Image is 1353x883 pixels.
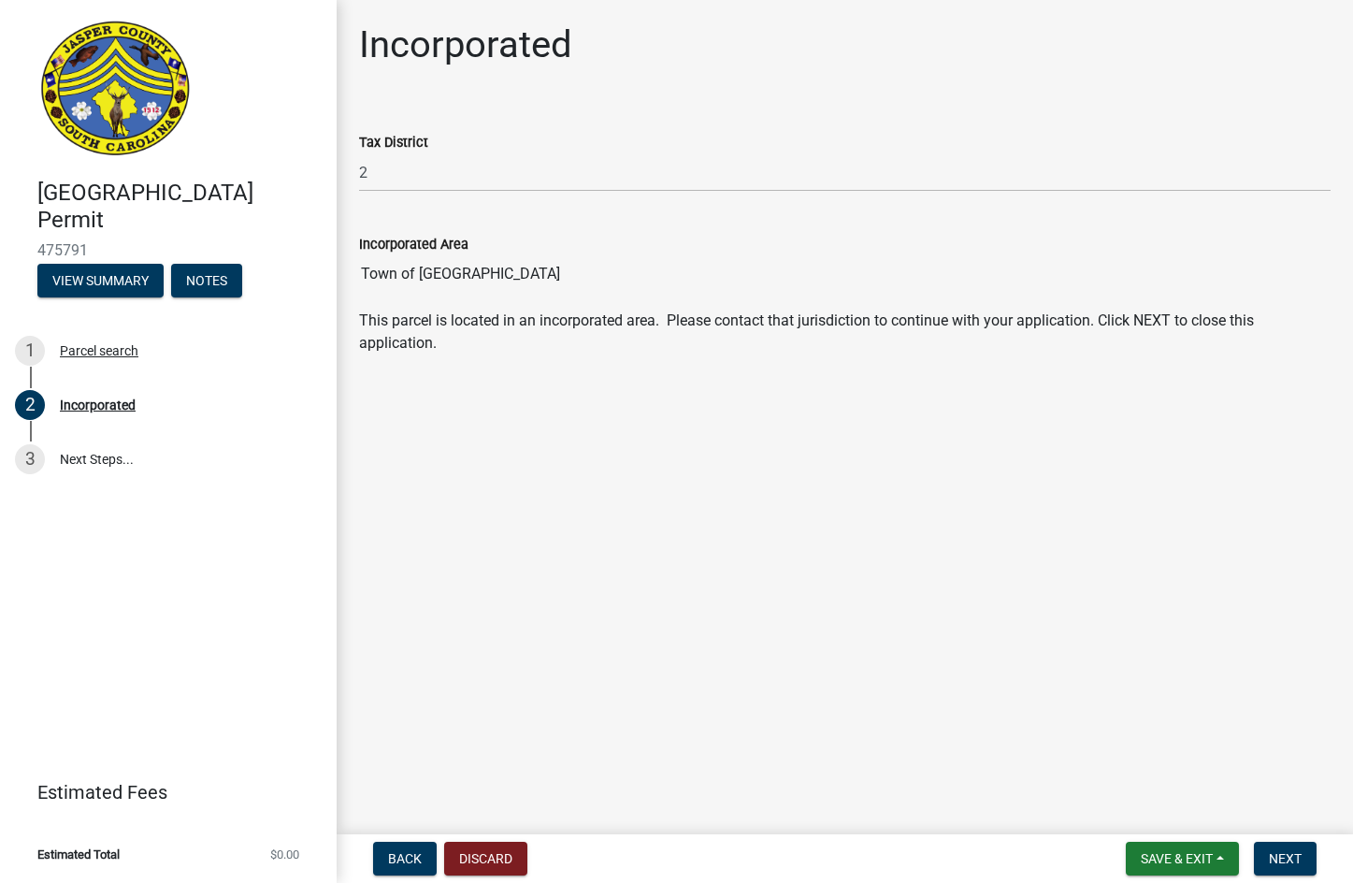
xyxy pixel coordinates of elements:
[37,264,164,297] button: View Summary
[388,851,422,866] span: Back
[359,22,572,67] h1: Incorporated
[37,274,164,289] wm-modal-confirm: Summary
[60,398,136,412] div: Incorporated
[270,848,299,861] span: $0.00
[359,310,1331,355] p: This parcel is located in an incorporated area. Please contact that jurisdiction to continue with...
[37,20,194,160] img: Jasper County, South Carolina
[1254,842,1317,876] button: Next
[60,344,138,357] div: Parcel search
[15,390,45,420] div: 2
[1126,842,1239,876] button: Save & Exit
[37,848,120,861] span: Estimated Total
[15,336,45,366] div: 1
[171,274,242,289] wm-modal-confirm: Notes
[1141,851,1213,866] span: Save & Exit
[37,241,299,259] span: 475791
[373,842,437,876] button: Back
[444,842,527,876] button: Discard
[1269,851,1302,866] span: Next
[15,774,307,811] a: Estimated Fees
[359,239,468,252] label: Incorporated Area
[37,180,322,234] h4: [GEOGRAPHIC_DATA] Permit
[171,264,242,297] button: Notes
[15,444,45,474] div: 3
[359,137,428,150] label: Tax District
